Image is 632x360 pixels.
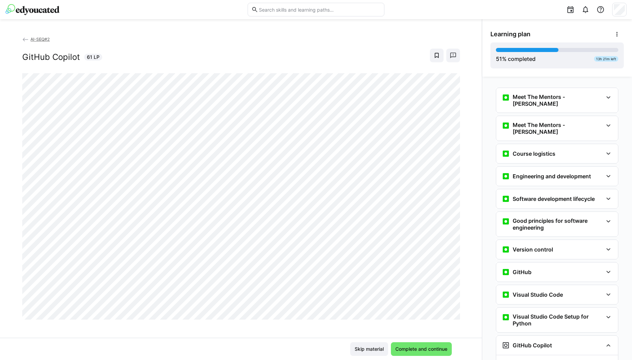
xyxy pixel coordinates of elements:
h3: Visual Studio Code [513,291,563,298]
h3: Visual Studio Code Setup for Python [513,313,603,327]
h3: Meet The Mentors - [PERSON_NAME] [513,93,603,107]
h3: Meet The Mentors - [PERSON_NAME] [513,121,603,135]
span: Learning plan [490,30,530,38]
span: 61 LP [87,54,100,61]
input: Search skills and learning paths… [258,7,381,13]
div: % completed [496,55,536,63]
h2: GitHub Copilot [22,52,80,62]
span: AI-SEQ#2 [30,37,50,42]
h3: Course logistics [513,150,555,157]
span: Skip material [354,346,385,352]
h3: Engineering and development [513,173,591,180]
h3: Good principles for software engineering [513,217,603,231]
a: AI-SEQ#2 [22,37,50,42]
h3: Version control [513,246,553,253]
span: 51 [496,55,502,62]
h3: Software development lifecycle [513,195,595,202]
h3: GitHub Copilot [513,342,552,349]
div: 13h 21m left [594,56,618,62]
span: Complete and continue [394,346,448,352]
button: Complete and continue [391,342,452,356]
button: Skip material [350,342,388,356]
h3: GitHub [513,269,531,275]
